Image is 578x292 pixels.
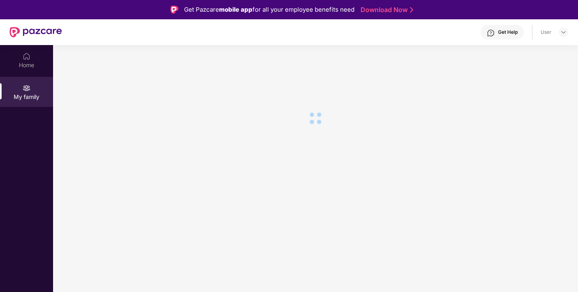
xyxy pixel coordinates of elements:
[170,6,178,14] img: Logo
[541,29,551,35] div: User
[23,84,31,92] img: svg+xml;base64,PHN2ZyB3aWR0aD0iMjAiIGhlaWdodD0iMjAiIHZpZXdCb3g9IjAgMCAyMCAyMCIgZmlsbD0ibm9uZSIgeG...
[23,52,31,60] img: svg+xml;base64,PHN2ZyBpZD0iSG9tZSIgeG1sbnM9Imh0dHA6Ly93d3cudzMub3JnLzIwMDAvc3ZnIiB3aWR0aD0iMjAiIG...
[184,5,355,14] div: Get Pazcare for all your employee benefits need
[410,6,413,14] img: Stroke
[487,29,495,37] img: svg+xml;base64,PHN2ZyBpZD0iSGVscC0zMngzMiIgeG1sbnM9Imh0dHA6Ly93d3cudzMub3JnLzIwMDAvc3ZnIiB3aWR0aD...
[10,27,62,37] img: New Pazcare Logo
[560,29,567,35] img: svg+xml;base64,PHN2ZyBpZD0iRHJvcGRvd24tMzJ4MzIiIHhtbG5zPSJodHRwOi8vd3d3LnczLm9yZy8yMDAwL3N2ZyIgd2...
[498,29,518,35] div: Get Help
[361,6,411,14] a: Download Now
[219,6,252,13] strong: mobile app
